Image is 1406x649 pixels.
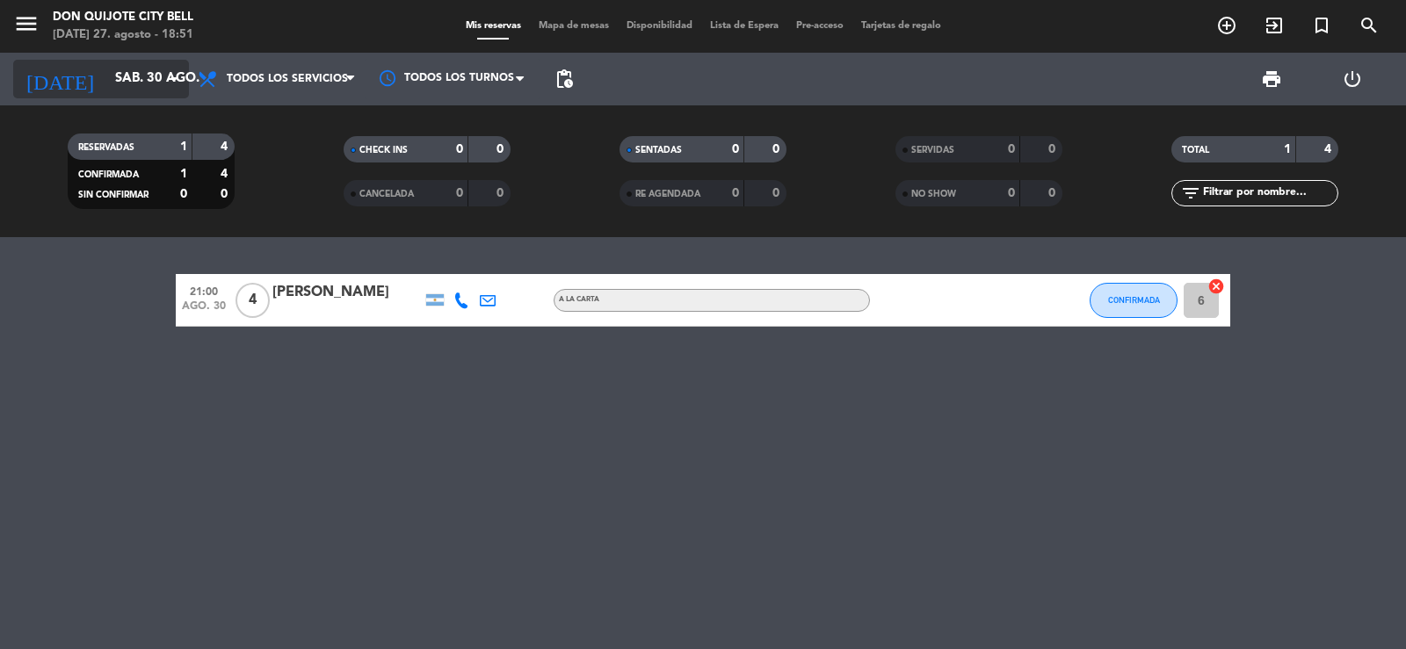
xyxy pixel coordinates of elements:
[787,21,852,31] span: Pre-acceso
[272,281,422,304] div: [PERSON_NAME]
[554,69,575,90] span: pending_actions
[530,21,618,31] span: Mapa de mesas
[456,187,463,199] strong: 0
[1359,15,1380,36] i: search
[78,170,139,179] span: CONFIRMADA
[163,69,185,90] i: arrow_drop_down
[1182,146,1209,155] span: TOTAL
[1284,143,1291,155] strong: 1
[53,26,193,44] div: [DATE] 27. agosto - 18:51
[180,168,187,180] strong: 1
[78,191,149,199] span: SIN CONFIRMAR
[618,21,701,31] span: Disponibilidad
[911,190,956,198] span: NO SHOW
[732,187,739,199] strong: 0
[227,73,348,85] span: Todos los servicios
[13,60,106,98] i: [DATE]
[732,143,739,155] strong: 0
[182,300,226,321] span: ago. 30
[1324,143,1335,155] strong: 4
[221,188,231,200] strong: 0
[1264,15,1285,36] i: exit_to_app
[496,143,507,155] strong: 0
[13,11,40,43] button: menu
[635,146,682,155] span: SENTADAS
[772,187,783,199] strong: 0
[852,21,950,31] span: Tarjetas de regalo
[1048,143,1059,155] strong: 0
[13,11,40,37] i: menu
[180,141,187,153] strong: 1
[559,296,599,303] span: A LA CARTA
[78,143,134,152] span: RESERVADAS
[457,21,530,31] span: Mis reservas
[359,146,408,155] span: CHECK INS
[1180,183,1201,204] i: filter_list
[496,187,507,199] strong: 0
[1207,278,1225,295] i: cancel
[772,143,783,155] strong: 0
[1008,143,1015,155] strong: 0
[221,168,231,180] strong: 4
[1090,283,1178,318] button: CONFIRMADA
[701,21,787,31] span: Lista de Espera
[1108,295,1160,305] span: CONFIRMADA
[1311,15,1332,36] i: turned_in_not
[911,146,954,155] span: SERVIDAS
[456,143,463,155] strong: 0
[1201,184,1337,203] input: Filtrar por nombre...
[359,190,414,198] span: CANCELADA
[182,280,226,300] span: 21:00
[221,141,231,153] strong: 4
[1008,187,1015,199] strong: 0
[180,188,187,200] strong: 0
[1261,69,1282,90] span: print
[1342,69,1363,90] i: power_settings_new
[1216,15,1237,36] i: add_circle_outline
[635,190,700,198] span: RE AGENDADA
[236,283,270,318] span: 4
[1312,53,1393,105] div: LOG OUT
[53,9,193,26] div: Don Quijote City Bell
[1048,187,1059,199] strong: 0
